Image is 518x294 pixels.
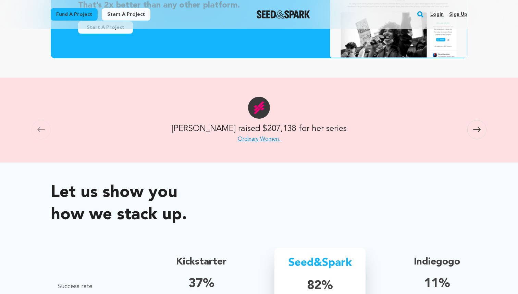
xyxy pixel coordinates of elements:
p: Kickstarter [176,255,226,269]
h2: [PERSON_NAME] raised $207,138 for her series [171,123,347,135]
p: Indiegogo [414,255,460,269]
p: Let us show you how we stack up. [51,182,189,226]
p: 11% [414,275,460,293]
a: Sign up [449,9,467,20]
a: Start a project [102,8,150,21]
p: 37% [176,275,226,293]
p: Definition [58,255,121,269]
p: Seed&Spark [285,255,355,271]
a: Login [430,9,444,20]
p: Success rate [58,275,121,292]
img: Seed&Spark Logo Dark Mode [257,10,310,19]
a: Seed&Spark Homepage [257,10,310,19]
a: Ordinary Women. [238,137,280,142]
a: Fund a project [51,8,98,21]
img: Ordinary Women [248,97,270,119]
